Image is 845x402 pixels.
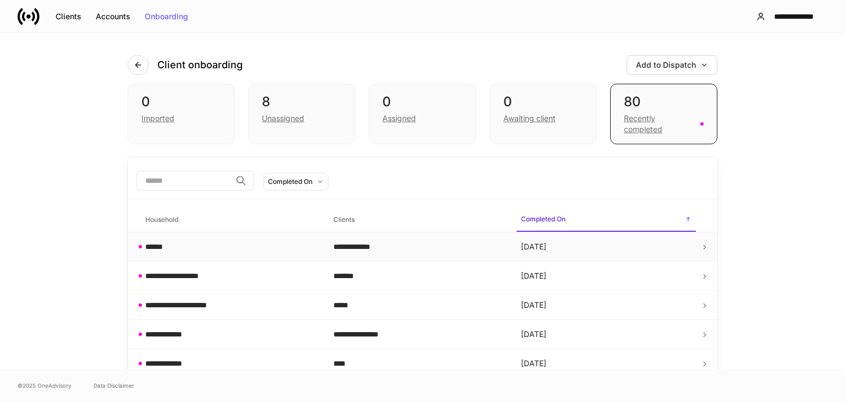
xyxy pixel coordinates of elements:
[369,84,476,144] div: 0Assigned
[262,113,304,124] div: Unassigned
[382,93,462,111] div: 0
[145,13,188,20] div: Onboarding
[627,55,717,75] button: Add to Dispatch
[96,13,130,20] div: Accounts
[503,93,583,111] div: 0
[512,232,700,262] td: [DATE]
[512,262,700,291] td: [DATE]
[141,209,320,231] span: Household
[329,209,508,231] span: Clients
[512,349,700,378] td: [DATE]
[248,84,355,144] div: 8Unassigned
[268,176,312,187] div: Completed On
[610,84,717,144] div: 80Recently completed
[18,381,72,390] span: © 2025 OneAdvisory
[262,93,342,111] div: 8
[512,320,700,349] td: [DATE]
[624,113,694,135] div: Recently completed
[138,8,195,25] button: Onboarding
[94,381,134,390] a: Data Disclaimer
[333,214,355,225] h6: Clients
[512,291,700,320] td: [DATE]
[503,113,556,124] div: Awaiting client
[624,93,704,111] div: 80
[141,113,174,124] div: Imported
[56,13,81,20] div: Clients
[263,173,328,191] button: Completed On
[141,93,221,111] div: 0
[382,113,416,124] div: Assigned
[521,214,566,224] h6: Completed On
[145,214,178,225] h6: Household
[636,61,708,69] div: Add to Dispatch
[48,8,89,25] button: Clients
[157,58,243,72] h4: Client onboarding
[490,84,597,144] div: 0Awaiting client
[517,208,696,232] span: Completed On
[128,84,235,144] div: 0Imported
[89,8,138,25] button: Accounts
